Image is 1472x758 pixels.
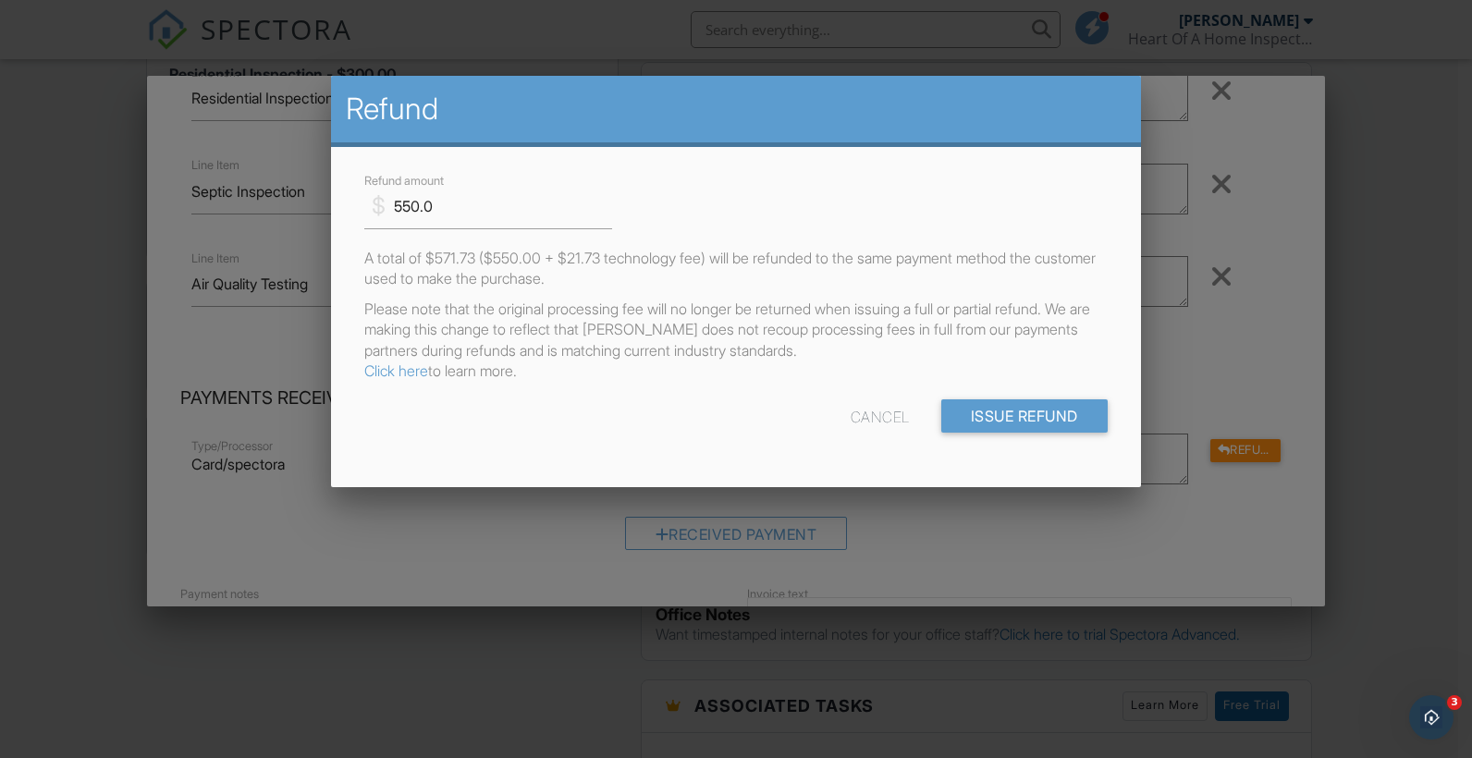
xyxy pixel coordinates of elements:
[364,299,1108,382] p: Please note that the original processing fee will no longer be returned when issuing a full or pa...
[1409,695,1454,740] iframe: Intercom live chat
[364,248,1108,289] p: A total of $571.73 ($550.00 + $21.73 technology fee) will be refunded to the same payment method ...
[851,399,910,433] div: Cancel
[372,190,386,222] div: $
[1447,695,1462,710] span: 3
[346,91,1126,128] h2: Refund
[364,173,444,189] label: Refund amount
[364,361,428,380] a: Click here
[941,399,1108,433] input: Issue Refund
